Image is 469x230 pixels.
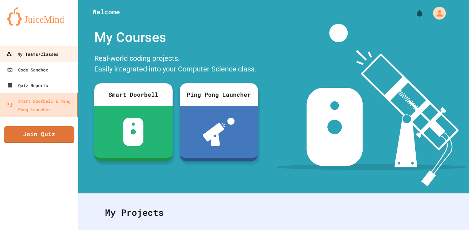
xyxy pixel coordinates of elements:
[402,7,426,19] div: My Notifications
[98,199,449,226] div: My Projects
[91,51,262,78] div: Real-world coding projects. Easily integrated into your Computer Science class.
[203,118,234,146] img: ppl-with-ball.png
[123,118,143,146] img: sdb-white.svg
[6,50,58,59] div: My Teams/Classes
[7,65,48,74] div: Code Sandbox
[7,97,74,114] div: Smart Doorbell & Ping Pong Launcher
[180,83,258,106] div: Ping Pong Launcher
[7,81,48,90] div: Quiz Reports
[426,5,448,21] div: My Account
[94,83,173,106] div: Smart Doorbell
[7,7,71,26] img: logo-orange.svg
[91,24,262,51] div: My Courses
[4,126,74,143] a: Join Quiz
[276,24,467,186] img: banner-image-my-projects.png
